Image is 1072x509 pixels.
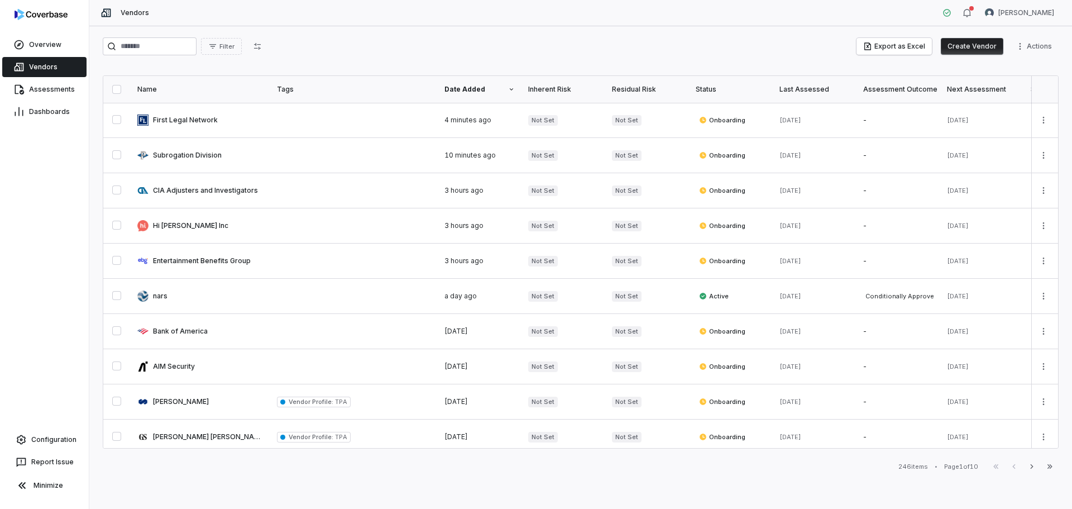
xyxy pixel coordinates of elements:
[1035,112,1052,129] button: More actions
[779,222,801,230] span: [DATE]
[699,256,745,265] span: Onboarding
[612,291,642,302] span: Not Set
[528,185,558,196] span: Not Set
[121,8,149,17] span: Vendors
[856,420,940,455] td: -
[947,327,969,335] span: [DATE]
[898,463,928,471] div: 246 items
[941,38,1003,55] button: Create Vendor
[528,115,558,126] span: Not Set
[29,107,70,116] span: Dashboards
[944,463,978,471] div: Page 1 of 10
[985,8,994,17] img: Melanie Lorent avatar
[1035,323,1052,340] button: More actions
[856,314,940,349] td: -
[1012,38,1059,55] button: More actions
[528,150,558,161] span: Not Set
[444,362,468,370] span: [DATE]
[444,116,491,124] span: 4 minutes ago
[612,115,642,126] span: Not Set
[4,430,84,450] a: Configuration
[699,362,745,371] span: Onboarding
[863,85,934,94] div: Assessment Outcome
[612,432,642,443] span: Not Set
[4,452,84,472] button: Report Issue
[856,138,940,173] td: -
[444,151,496,159] span: 10 minutes ago
[947,398,969,406] span: [DATE]
[2,57,87,77] a: Vendors
[947,292,969,300] span: [DATE]
[612,326,642,337] span: Not Set
[779,327,801,335] span: [DATE]
[779,398,801,406] span: [DATE]
[2,35,87,55] a: Overview
[31,458,74,467] span: Report Issue
[2,102,87,122] a: Dashboards
[29,63,58,72] span: Vendors
[947,85,1017,94] div: Next Assessment
[528,85,599,94] div: Inherent Risk
[289,433,333,441] span: Vendor Profile :
[31,435,76,444] span: Configuration
[528,432,558,443] span: Not Set
[612,185,642,196] span: Not Set
[779,151,801,159] span: [DATE]
[528,221,558,231] span: Not Set
[779,85,850,94] div: Last Assessed
[444,221,484,230] span: 3 hours ago
[856,173,940,208] td: -
[612,361,642,372] span: Not Set
[779,433,801,441] span: [DATE]
[856,349,940,384] td: -
[277,85,431,94] div: Tags
[947,151,969,159] span: [DATE]
[444,432,468,441] span: [DATE]
[699,327,745,336] span: Onboarding
[947,433,969,441] span: [DATE]
[699,116,745,125] span: Onboarding
[444,397,468,406] span: [DATE]
[1035,288,1052,305] button: More actions
[998,8,1054,17] span: [PERSON_NAME]
[699,432,745,441] span: Onboarding
[779,116,801,124] span: [DATE]
[333,398,347,406] span: TPA
[2,79,87,99] a: Assessments
[856,384,940,420] td: -
[1035,217,1052,234] button: More actions
[444,327,468,335] span: [DATE]
[935,463,937,470] div: •
[699,151,745,160] span: Onboarding
[444,292,477,300] span: a day ago
[978,4,1061,21] button: Melanie Lorent avatar[PERSON_NAME]
[947,363,969,370] span: [DATE]
[33,481,63,490] span: Minimize
[947,187,969,194] span: [DATE]
[779,187,801,194] span: [DATE]
[29,40,61,49] span: Overview
[612,221,642,231] span: Not Set
[528,256,558,267] span: Not Set
[947,257,969,265] span: [DATE]
[699,397,745,406] span: Onboarding
[15,9,68,20] img: logo-D7KZi-bG.svg
[4,474,84,497] button: Minimize
[137,85,264,94] div: Name
[444,186,484,194] span: 3 hours ago
[612,397,642,407] span: Not Set
[444,256,484,265] span: 3 hours ago
[612,150,642,161] span: Not Set
[1035,358,1052,375] button: More actions
[612,85,682,94] div: Residual Risk
[528,397,558,407] span: Not Set
[856,103,940,138] td: -
[699,186,745,195] span: Onboarding
[528,291,558,302] span: Not Set
[1035,147,1052,164] button: More actions
[528,361,558,372] span: Not Set
[612,256,642,267] span: Not Set
[201,38,242,55] button: Filter
[219,42,234,51] span: Filter
[29,85,75,94] span: Assessments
